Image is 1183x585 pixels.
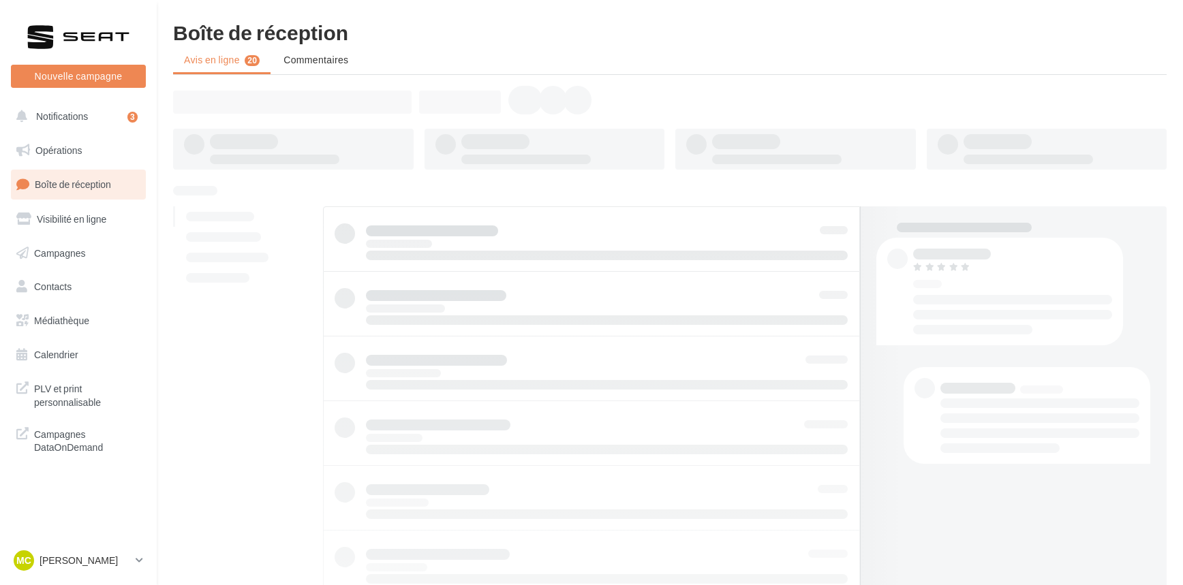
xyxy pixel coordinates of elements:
[283,54,348,65] span: Commentaires
[36,110,88,122] span: Notifications
[8,205,149,234] a: Visibilité en ligne
[34,425,140,454] span: Campagnes DataOnDemand
[8,420,149,460] a: Campagnes DataOnDemand
[16,554,31,567] span: MC
[8,102,143,131] button: Notifications 3
[173,22,1167,42] div: Boîte de réception
[34,379,140,409] span: PLV et print personnalisable
[11,548,146,573] a: MC [PERSON_NAME]
[34,349,78,360] span: Calendrier
[34,247,86,258] span: Campagnes
[8,239,149,268] a: Campagnes
[34,315,89,326] span: Médiathèque
[35,144,82,156] span: Opérations
[8,341,149,369] a: Calendrier
[8,374,149,414] a: PLV et print personnalisable
[35,178,111,190] span: Boîte de réception
[127,112,138,123] div: 3
[37,213,106,225] span: Visibilité en ligne
[11,65,146,88] button: Nouvelle campagne
[8,136,149,165] a: Opérations
[8,272,149,301] a: Contacts
[40,554,130,567] p: [PERSON_NAME]
[8,170,149,199] a: Boîte de réception
[34,281,72,292] span: Contacts
[8,306,149,335] a: Médiathèque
